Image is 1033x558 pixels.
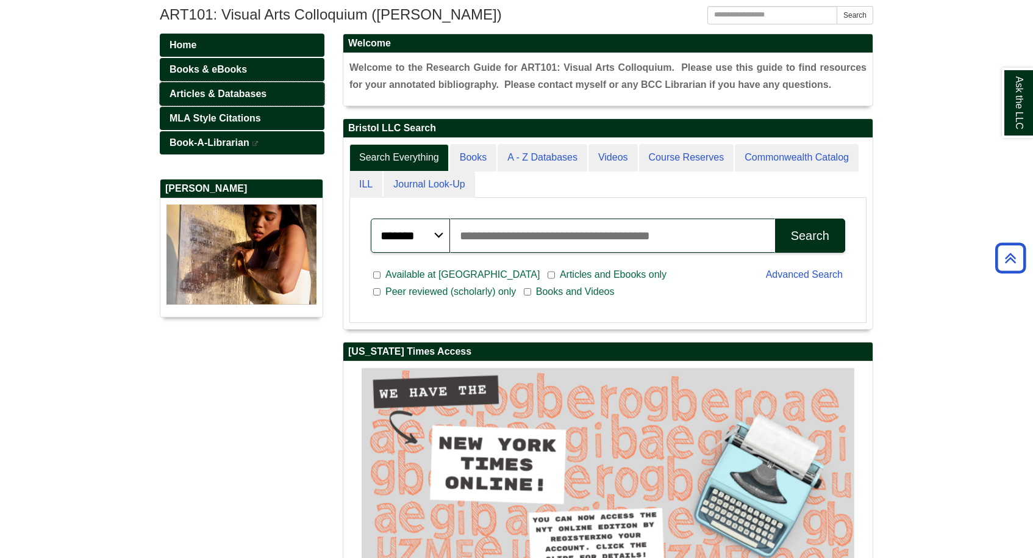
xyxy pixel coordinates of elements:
[349,144,449,172] a: Search Everything
[450,144,496,172] a: Books
[498,144,587,172] a: A - Z Databases
[160,6,873,23] h1: ART101: Visual Arts Colloquium ([PERSON_NAME])
[791,229,829,243] div: Search
[766,269,843,280] a: Advanced Search
[531,284,620,299] span: Books and Videos
[160,131,324,154] a: Book-A-Librarian
[160,82,324,106] a: Articles & Databases
[160,179,323,198] h2: [PERSON_NAME]
[343,119,873,138] h2: Bristol LLC Search
[639,144,734,172] a: Course Reserves
[349,171,382,198] a: ILL
[373,270,381,281] input: Available at [GEOGRAPHIC_DATA]
[588,144,638,172] a: Videos
[837,6,873,24] button: Search
[381,267,545,282] span: Available at [GEOGRAPHIC_DATA]
[524,286,531,297] input: Books and Videos
[170,64,247,74] span: Books & eBooks
[160,58,324,81] a: Books & eBooks
[555,267,671,282] span: Articles and Ebooks only
[349,62,867,90] span: Welcome to the Research Guide for ART101: Visual Arts Colloquium. Please use this guide to find r...
[170,113,261,123] span: MLA Style Citations
[991,250,1030,266] a: Back to Top
[160,107,324,130] a: MLA Style Citations
[735,144,859,172] a: Commonwealth Catalog
[343,34,873,53] h2: Welcome
[170,40,196,50] span: Home
[384,171,474,198] a: Journal Look-Up
[252,141,259,147] i: This link opens in a new window
[381,284,521,299] span: Peer reviewed (scholarly) only
[160,34,324,57] a: Home
[343,342,873,361] h2: [US_STATE] Times Access
[373,286,381,297] input: Peer reviewed (scholarly) only
[775,219,845,253] button: Search
[170,137,249,148] span: Book-A-Librarian
[160,34,324,330] div: Guide Pages
[548,270,555,281] input: Articles and Ebooks only
[170,89,266,99] span: Articles & Databases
